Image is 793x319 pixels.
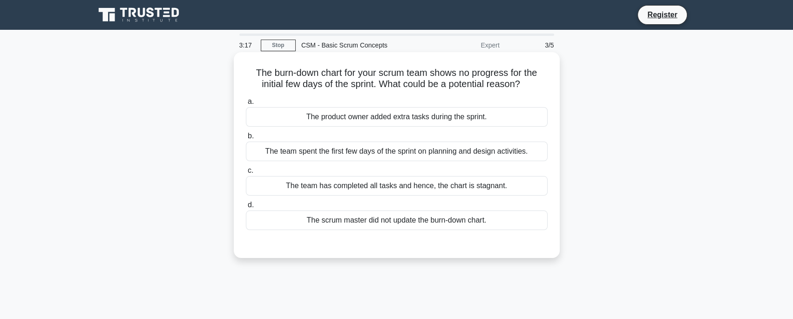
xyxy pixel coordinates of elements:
[246,176,548,196] div: The team has completed all tasks and hence, the chart is stagnant.
[248,201,254,209] span: d.
[642,9,683,20] a: Register
[248,97,254,105] span: a.
[248,166,253,174] span: c.
[505,36,560,54] div: 3/5
[246,210,548,230] div: The scrum master did not update the burn-down chart.
[246,107,548,127] div: The product owner added extra tasks during the sprint.
[424,36,505,54] div: Expert
[245,67,549,90] h5: The burn-down chart for your scrum team shows no progress for the initial few days of the sprint....
[296,36,424,54] div: CSM - Basic Scrum Concepts
[234,36,261,54] div: 3:17
[248,132,254,140] span: b.
[246,142,548,161] div: The team spent the first few days of the sprint on planning and design activities.
[261,40,296,51] a: Stop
